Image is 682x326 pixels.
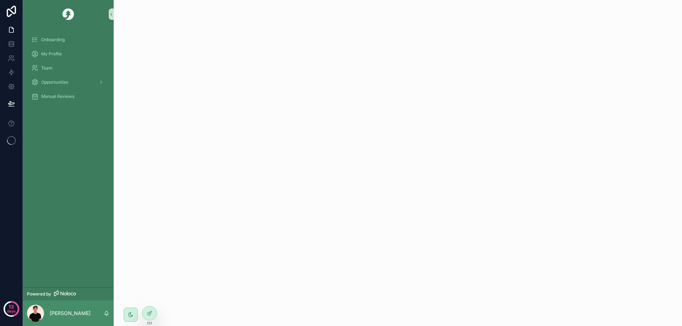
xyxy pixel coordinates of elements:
[50,310,91,317] p: [PERSON_NAME]
[63,9,74,20] img: App logo
[27,62,109,74] a: Team
[41,37,65,43] span: Onboarding
[27,76,109,89] a: Opportunities
[27,33,109,46] a: Onboarding
[27,48,109,60] a: My Profile
[9,303,14,310] p: 13
[41,51,62,57] span: My Profile
[41,94,74,99] span: Manual Reviews
[23,287,114,300] a: Powered by
[27,291,51,297] span: Powered by
[27,90,109,103] a: Manual Reviews
[41,65,53,71] span: Team
[7,306,16,316] p: days
[23,28,114,112] div: scrollable content
[41,79,68,85] span: Opportunities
